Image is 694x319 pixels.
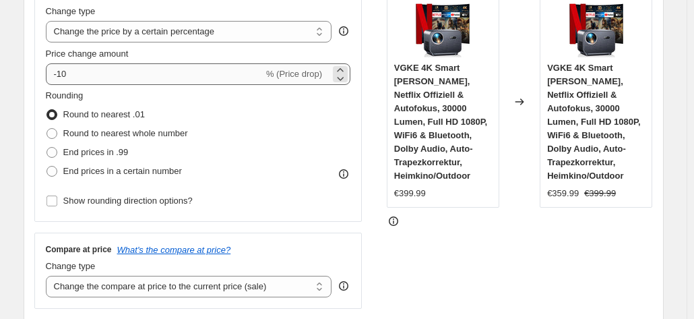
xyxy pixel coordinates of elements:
[46,90,84,100] span: Rounding
[547,187,579,200] div: €359.99
[394,63,487,181] span: VGKE 4K Smart [PERSON_NAME], Netflix Offiziell & Autofokus, 30000 Lumen, Full HD 1080P, WiFi6 & B...
[416,3,470,57] img: 71Sq4o3K-_L_80x.jpg
[46,49,129,59] span: Price change amount
[117,245,231,255] button: What's the compare at price?
[394,187,426,200] div: €399.99
[584,187,616,200] strike: €399.99
[337,279,350,293] div: help
[266,69,322,79] span: % (Price drop)
[46,261,96,271] span: Change type
[63,196,193,206] span: Show rounding direction options?
[569,3,623,57] img: 71Sq4o3K-_L_80x.jpg
[63,166,182,176] span: End prices in a certain number
[337,24,350,38] div: help
[63,128,188,138] span: Round to nearest whole number
[547,63,640,181] span: VGKE 4K Smart [PERSON_NAME], Netflix Offiziell & Autofokus, 30000 Lumen, Full HD 1080P, WiFi6 & B...
[46,244,112,255] h3: Compare at price
[63,147,129,157] span: End prices in .99
[46,6,96,16] span: Change type
[63,109,145,119] span: Round to nearest .01
[46,63,263,85] input: -15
